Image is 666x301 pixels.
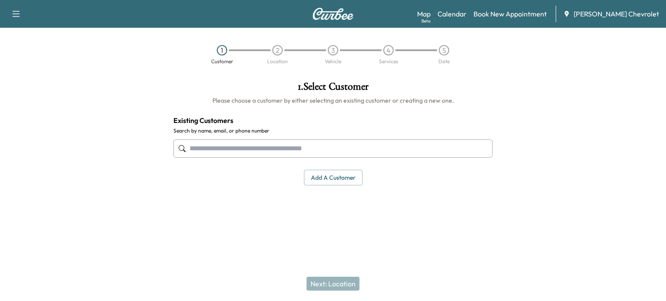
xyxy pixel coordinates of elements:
[417,9,431,19] a: MapBeta
[379,59,398,64] div: Services
[421,18,431,24] div: Beta
[437,9,467,19] a: Calendar
[173,96,493,105] h6: Please choose a customer by either selecting an existing customer or creating a new one.
[574,9,659,19] span: [PERSON_NAME] Chevrolet
[312,8,354,20] img: Curbee Logo
[328,45,338,55] div: 3
[217,45,227,55] div: 1
[267,59,288,64] div: Location
[473,9,547,19] a: Book New Appointment
[304,170,362,186] button: Add a customer
[272,45,283,55] div: 2
[211,59,233,64] div: Customer
[438,59,450,64] div: Date
[325,59,341,64] div: Vehicle
[173,81,493,96] h1: 1 . Select Customer
[439,45,449,55] div: 5
[173,115,493,126] h4: Existing Customers
[173,127,493,134] label: Search by name, email, or phone number
[383,45,394,55] div: 4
